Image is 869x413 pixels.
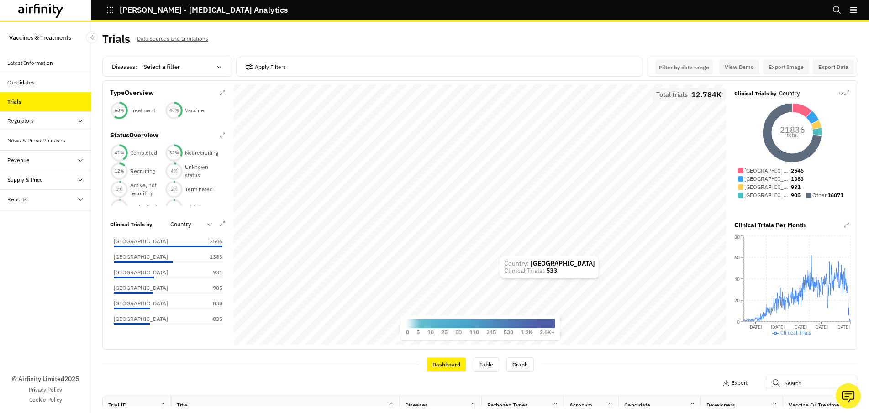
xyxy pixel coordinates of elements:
[110,168,128,174] div: 12 %
[836,383,861,408] button: Ask our analysts
[165,168,183,174] div: 4 %
[185,163,220,179] p: Unknown status
[165,107,183,114] div: 40 %
[521,328,532,336] p: 1.2K
[737,319,740,325] tspan: 0
[29,386,62,394] a: Privacy Policy
[177,401,188,409] div: Title
[569,401,592,409] div: Acronym
[110,107,128,114] div: 60 %
[655,60,713,74] button: Interact with the calendar and add the check-in date for your trip.
[110,186,128,193] div: 3 %
[165,204,183,211] div: 2 %
[722,376,748,390] button: Export
[732,380,748,386] p: Export
[427,328,434,336] p: 10
[487,401,528,409] div: Pathogen Types
[734,234,740,240] tspan: 80
[200,315,222,323] p: 835
[7,98,21,106] div: Trials
[734,276,740,282] tspan: 40
[106,2,288,18] button: [PERSON_NAME] - [MEDICAL_DATA] Analytics
[185,204,211,212] p: Withdrawn
[130,167,155,175] p: Recruiting
[791,183,801,191] p: 931
[469,328,479,336] p: 110
[763,60,809,74] button: Export Image
[780,125,805,135] tspan: 21836
[836,324,850,330] tspan: [DATE]
[455,328,462,336] p: 50
[108,401,126,409] div: Trial ID
[706,401,735,409] div: Developers
[814,324,828,330] tspan: [DATE]
[7,117,34,125] div: Regulatory
[114,237,168,246] p: [GEOGRAPHIC_DATA]
[766,376,857,390] input: Search
[185,185,213,193] p: Terminated
[130,204,158,212] p: Authorised
[793,324,807,330] tspan: [DATE]
[7,78,35,87] div: Candidates
[405,401,428,409] div: Diseases
[656,91,688,98] p: Total trials
[200,268,222,277] p: 931
[130,181,165,198] p: Active, not recruiting
[744,191,790,199] p: [GEOGRAPHIC_DATA]
[7,136,65,145] div: News & Press Releases
[416,328,420,336] p: 5
[691,91,722,98] p: 12.784K
[624,401,650,409] div: Candidate
[7,59,53,67] div: Latest Information
[734,298,740,303] tspan: 20
[114,299,168,308] p: [GEOGRAPHIC_DATA]
[110,220,152,229] p: Clinical Trials by
[734,255,740,261] tspan: 60
[748,324,762,330] tspan: [DATE]
[114,315,168,323] p: [GEOGRAPHIC_DATA]
[832,2,842,18] button: Search
[7,195,27,204] div: Reports
[86,31,98,43] button: Close Sidebar
[12,374,79,384] p: © Airfinity Limited 2025
[200,284,222,292] p: 905
[744,167,790,175] p: [GEOGRAPHIC_DATA]
[734,220,806,230] p: Clinical Trials Per Month
[441,328,448,336] p: 25
[185,106,204,115] p: Vaccine
[504,328,513,336] p: 530
[427,357,466,372] div: Dashboard
[744,183,790,191] p: [GEOGRAPHIC_DATA]
[200,299,222,308] p: 838
[110,150,128,156] div: 41 %
[659,64,709,71] p: Filter by date range
[114,284,168,292] p: [GEOGRAPHIC_DATA]
[791,191,801,199] p: 905
[474,357,499,372] div: Table
[130,106,155,115] p: Treatment
[789,401,844,409] div: Vaccine or Treatment
[200,253,222,261] p: 1383
[771,324,785,330] tspan: [DATE]
[130,149,157,157] p: Completed
[165,150,183,156] div: 32 %
[9,29,71,46] p: Vaccines & Treatments
[827,191,843,199] p: 16071
[791,175,804,183] p: 1383
[812,191,827,199] p: Other
[791,167,804,175] p: 2546
[813,60,854,74] button: Export Data
[185,149,218,157] p: Not recruiting
[734,89,776,98] p: Clinical Trials by
[7,156,30,164] div: Revenue
[120,6,288,14] p: [PERSON_NAME] - [MEDICAL_DATA] Analytics
[110,131,158,140] p: Status Overview
[744,175,790,183] p: [GEOGRAPHIC_DATA]
[114,253,168,261] p: [GEOGRAPHIC_DATA]
[165,186,183,193] div: 2 %
[787,131,798,138] tspan: total
[233,84,726,345] canvas: Map
[112,60,228,74] div: Diseases :
[540,328,554,336] p: 2.6K+
[246,60,286,74] button: Apply Filters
